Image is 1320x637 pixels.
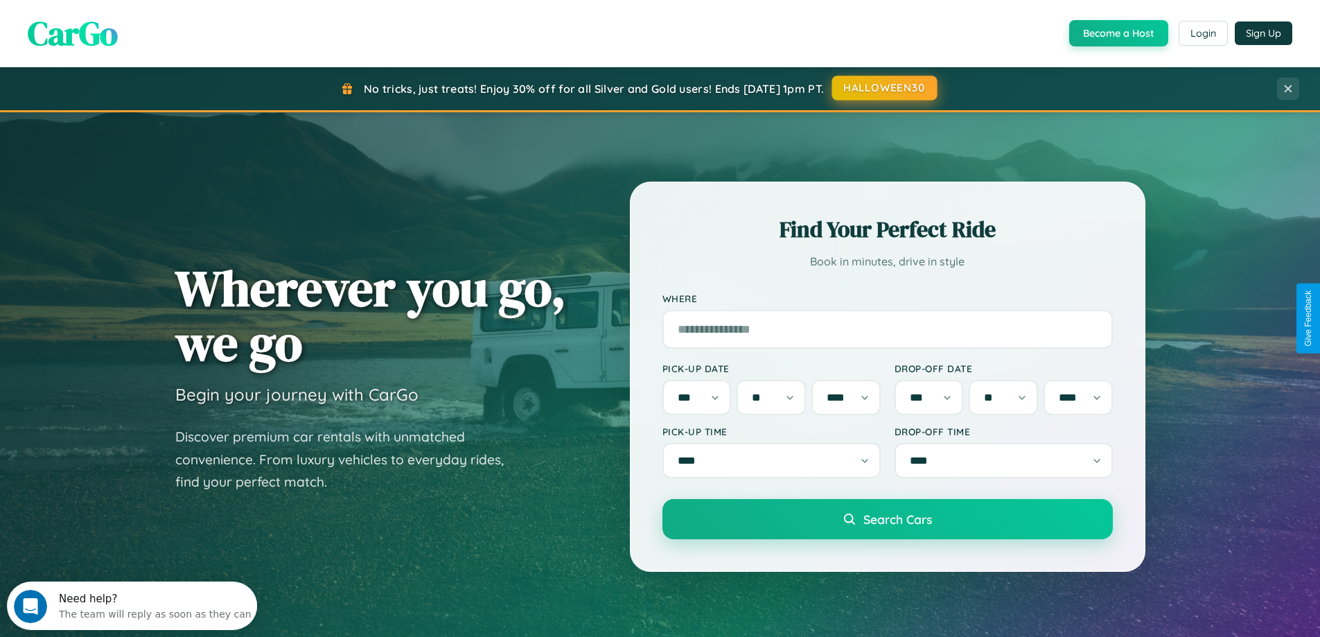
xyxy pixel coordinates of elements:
[863,512,932,527] span: Search Cars
[1179,21,1228,46] button: Login
[662,293,1113,304] label: Where
[175,384,419,405] h3: Begin your journey with CarGo
[52,23,245,37] div: The team will reply as soon as they can
[662,214,1113,245] h2: Find Your Perfect Ride
[7,582,257,630] iframe: Intercom live chat discovery launcher
[28,10,118,56] span: CarGo
[175,426,522,494] p: Discover premium car rentals with unmatched convenience. From luxury vehicles to everyday rides, ...
[364,82,824,96] span: No tricks, just treats! Enjoy 30% off for all Silver and Gold users! Ends [DATE] 1pm PT.
[895,426,1113,437] label: Drop-off Time
[895,363,1113,374] label: Drop-off Date
[662,363,881,374] label: Pick-up Date
[662,499,1113,539] button: Search Cars
[1235,21,1292,45] button: Sign Up
[6,6,258,44] div: Open Intercom Messenger
[14,590,47,623] iframe: Intercom live chat
[662,426,881,437] label: Pick-up Time
[175,261,566,370] h1: Wherever you go, we go
[832,76,938,101] button: HALLOWEEN30
[662,252,1113,272] p: Book in minutes, drive in style
[52,12,245,23] div: Need help?
[1303,290,1313,347] div: Give Feedback
[1069,20,1168,46] button: Become a Host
